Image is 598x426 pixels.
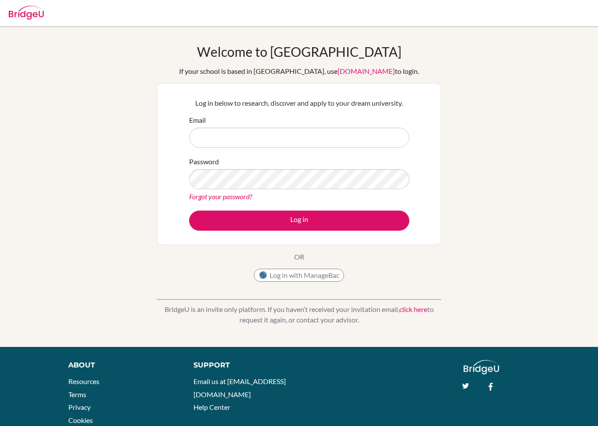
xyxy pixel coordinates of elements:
a: Forgot your password? [189,192,252,201]
a: [DOMAIN_NAME] [338,67,395,75]
h1: Welcome to [GEOGRAPHIC_DATA] [197,44,401,59]
div: Support [193,360,290,371]
button: Log in [189,211,409,231]
div: If your school is based in [GEOGRAPHIC_DATA], use to login. [179,66,419,76]
button: Log in with ManageBac [254,269,344,282]
a: Terms [68,390,86,398]
div: About [68,360,174,371]
a: Help Center [193,403,230,411]
label: Email [189,115,206,125]
p: OR [294,252,304,262]
label: Password [189,156,219,167]
a: Privacy [68,403,91,411]
p: BridgeU is an invite only platform. If you haven’t received your invitation email, to request it ... [157,304,441,325]
a: Resources [68,377,99,385]
a: Cookies [68,416,93,424]
img: Bridge-U [9,6,44,20]
a: Email us at [EMAIL_ADDRESS][DOMAIN_NAME] [193,377,286,398]
p: Log in below to research, discover and apply to your dream university. [189,98,409,108]
img: logo_white@2x-f4f0deed5e89b7ecb1c2cc34c3e3d731f90f0f143d5ea2071677605dd97b5244.png [464,360,499,374]
a: click here [399,305,427,313]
